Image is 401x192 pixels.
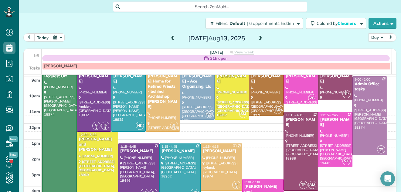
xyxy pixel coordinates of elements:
[79,74,110,84] div: [PERSON_NAME]
[244,180,260,184] span: 3:30 - 5:30
[9,136,18,142] span: New
[342,157,351,165] span: VG
[274,106,282,114] span: SF
[29,125,40,130] span: 12pm
[320,117,351,127] div: [PERSON_NAME]
[355,77,370,82] span: 9:00 - 2:00
[95,123,98,126] span: AC
[79,137,116,152] div: [PERSON_NAME] and [PERSON_NAME]
[32,172,40,177] span: 3pm
[206,18,303,29] button: Filters: Default | 6 appointments hidden
[120,149,158,154] div: [PERSON_NAME]
[286,113,303,117] span: 11:15 - 4:15
[32,78,40,83] span: 9am
[182,74,213,89] div: [PERSON_NAME] - Ace Organizing, Llc
[208,34,220,42] span: Aug
[210,55,228,61] span: 31h open
[161,144,177,149] span: 1:15 - 4:45
[320,113,338,117] span: 11:15 - 2:45
[44,64,77,69] span: [PERSON_NAME]
[233,184,240,190] small: 4
[216,74,247,84] div: [PERSON_NAME]
[210,50,223,55] span: [DATE]
[104,123,107,126] span: SS
[385,33,396,42] button: next
[380,171,395,186] div: Open Intercom Messenger
[34,33,51,42] button: today
[354,82,385,92] div: Admin Office tasks
[251,74,282,84] div: [PERSON_NAME]
[369,18,396,29] button: Actions
[342,90,351,98] span: TP
[306,18,366,29] button: Colored byCleaners
[216,21,228,26] span: Filters:
[202,149,240,154] div: [PERSON_NAME]
[202,18,303,29] a: Filters: Default | 6 appointments hidden
[170,125,178,131] small: 4
[29,109,40,114] span: 11am
[377,149,385,154] small: 1
[320,74,351,84] div: [PERSON_NAME]
[239,110,247,118] span: SM
[79,133,97,137] span: 12:30 - 5:30
[101,125,109,131] small: 5
[299,181,308,189] span: TP
[205,110,213,118] span: AM
[247,21,294,26] span: | 6 appointments hidden
[379,147,383,150] span: MH
[23,33,35,42] button: prev
[29,93,40,98] span: 10am
[172,123,176,126] span: AL
[317,21,358,26] span: Colored by
[308,94,316,102] span: VG
[229,21,246,26] span: Default
[234,50,254,55] span: View week
[44,74,75,79] div: Request Off
[136,122,144,130] span: NK
[161,149,199,154] div: [PERSON_NAME]
[113,74,144,84] div: [PERSON_NAME]
[93,125,100,131] small: 2
[369,33,386,42] button: Day
[148,74,178,109] div: [PERSON_NAME] Home for Retired Priests - behind Archbishop [PERSON_NAME]
[285,74,316,84] div: [PERSON_NAME]
[285,117,316,127] div: [PERSON_NAME]
[308,181,316,189] span: AM
[203,144,219,149] span: 1:15 - 4:15
[178,35,254,42] h2: [DATE] 13, 2025
[32,157,40,161] span: 2pm
[120,144,136,149] span: 1:15 - 4:45
[9,152,18,158] span: New
[338,21,357,26] span: Cleaners
[32,141,40,146] span: 1pm
[235,182,238,186] span: AL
